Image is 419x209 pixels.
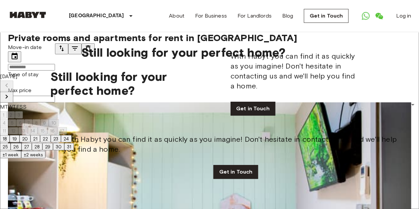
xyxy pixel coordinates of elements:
[213,165,258,179] a: Get in Touch
[30,135,40,142] button: 21
[10,135,20,142] button: 19
[32,119,40,127] button: 8
[53,143,64,150] button: 30
[282,12,293,20] a: Blog
[396,12,411,20] a: Log in
[20,135,30,142] button: 20
[23,104,26,110] span: Sunday
[8,12,48,18] img: Habyt
[25,119,32,127] button: 7
[195,12,227,20] a: For Business
[19,104,23,110] span: Saturday
[40,119,49,127] button: 9
[16,104,19,110] span: Friday
[22,143,32,150] button: 27
[237,12,272,20] a: For Landlords
[169,12,184,20] a: About
[7,111,15,119] button: 2
[5,104,8,110] span: Tuesday
[11,143,22,150] button: 26
[57,127,67,134] button: 17
[8,119,16,127] button: 5
[49,119,59,127] button: 10
[15,111,23,119] button: 3
[61,135,72,142] button: 24
[13,104,16,110] span: Thursday
[304,9,348,23] a: Get in Touch
[51,135,61,142] button: 23
[372,9,386,23] a: Open WeChat
[32,143,42,150] button: 28
[81,45,286,59] span: Still looking for your perfect home?
[16,119,25,127] button: 6
[8,104,13,110] span: Wednesday
[9,127,18,134] button: 12
[69,12,124,20] p: [GEOGRAPHIC_DATA]
[47,127,57,134] button: 16
[21,151,45,158] button: ±2 weeks
[64,143,74,150] button: 31
[42,143,53,150] button: 29
[28,127,38,134] button: 14
[63,134,409,154] span: With Habyt you can find it as quickly as you imagine! Don't hesitate in contacting us and we'll h...
[40,135,51,142] button: 22
[359,9,372,23] a: Open WhatsApp
[38,127,47,134] button: 15
[18,127,28,134] button: 13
